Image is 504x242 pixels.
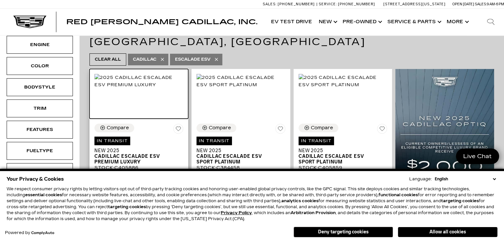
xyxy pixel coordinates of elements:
button: Allow all cookies [398,227,497,237]
span: Your Privacy & Cookies [7,174,64,184]
a: [STREET_ADDRESS][US_STATE] [383,2,446,6]
button: Deny targeting cookies [294,227,393,237]
a: Sales: [PHONE_NUMBER] [263,2,316,6]
button: Save Vehicle [275,124,285,136]
div: Compare [311,125,333,131]
strong: targeting cookies [441,199,479,203]
div: Trim [23,105,56,112]
div: BodystyleBodystyle [7,78,73,96]
img: Cadillac Dark Logo with Cadillac White Text [13,16,46,28]
span: Cadillac Escalade ESV Sport Platinum [299,153,382,165]
strong: essential cookies [25,193,62,197]
div: TransmissionTransmission [7,163,73,181]
span: In Transit [196,137,232,145]
a: Live Chat [456,149,499,164]
u: Privacy Policy [221,211,252,215]
strong: analytics cookies [281,199,318,203]
div: EngineEngine [7,36,73,54]
div: Bodystyle [23,84,56,91]
span: Live Chat [460,152,495,160]
a: Red [PERSON_NAME] Cadillac, Inc. [66,19,257,25]
a: Service: [PHONE_NUMBER] [316,2,377,6]
div: Engine [23,41,56,48]
span: Escalade ESV [175,55,210,64]
span: Cadillac [133,55,156,64]
div: Fueltype [23,147,56,154]
strong: targeting cookies [108,205,146,209]
button: Compare Vehicle [94,124,134,132]
div: TrimTrim [7,99,73,117]
div: Search [477,9,504,35]
span: 9 AM-6 PM [487,2,504,6]
img: 2025 Cadillac Escalade ESV Sport Platinum [196,74,285,89]
a: Pre-Owned [339,9,384,35]
a: Service & Parts [384,9,443,35]
button: More [443,9,471,35]
div: Stock : C405886 [94,165,183,171]
div: Compare [209,125,231,131]
div: Stock : C405859 [299,165,387,171]
span: In Transit [94,137,130,145]
a: ComplyAuto [31,231,54,235]
span: Cadillac Escalade ESV Sport Platinum [196,153,280,165]
button: Save Vehicle [173,124,183,136]
div: Stock : C384458 [196,165,285,171]
div: FueltypeFueltype [7,142,73,160]
div: Language: [409,177,432,181]
button: Compare Vehicle [196,124,236,132]
div: FeaturesFeatures [7,121,73,139]
p: We respect consumer privacy rights by letting visitors opt out of third-party tracking cookies an... [7,186,497,222]
strong: Arbitration Provision [291,211,336,215]
img: 2025 Cadillac Escalade ESV Sport Platinum [299,74,387,89]
span: Red [PERSON_NAME] Cadillac, Inc. [66,18,257,26]
button: Save Vehicle [377,124,387,136]
span: Service: [319,2,337,6]
a: EV Test Drive [268,9,315,35]
div: Color [23,62,56,70]
div: Powered by [5,231,54,235]
span: Open [DATE] [452,2,474,6]
span: New 2025 [196,148,280,153]
strong: functional cookies [378,193,418,197]
span: [PHONE_NUMBER] [338,2,375,6]
span: Clear All [95,55,121,64]
span: New 2025 [299,148,382,153]
a: In TransitNew 2025Cadillac Escalade ESV Sport Platinum [196,136,285,165]
span: [PHONE_NUMBER] [278,2,315,6]
select: Language Select [433,176,497,182]
span: Sales: [263,2,277,6]
span: 5 Vehicles for Sale in [US_STATE][GEOGRAPHIC_DATA], [GEOGRAPHIC_DATA] [89,23,365,48]
img: 2025 Cadillac Escalade ESV Premium Luxury [94,74,183,89]
span: Sales: [475,2,487,6]
span: In Transit [299,137,334,145]
div: Features [23,126,56,133]
div: Compare [107,125,129,131]
a: In TransitNew 2025Cadillac Escalade ESV Sport Platinum [299,136,387,165]
div: ColorColor [7,57,73,75]
button: Compare Vehicle [299,124,338,132]
a: In TransitNew 2025Cadillac Escalade ESV Premium Luxury [94,136,183,165]
span: New 2025 [94,148,178,153]
span: Cadillac Escalade ESV Premium Luxury [94,153,178,165]
a: New [315,9,339,35]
